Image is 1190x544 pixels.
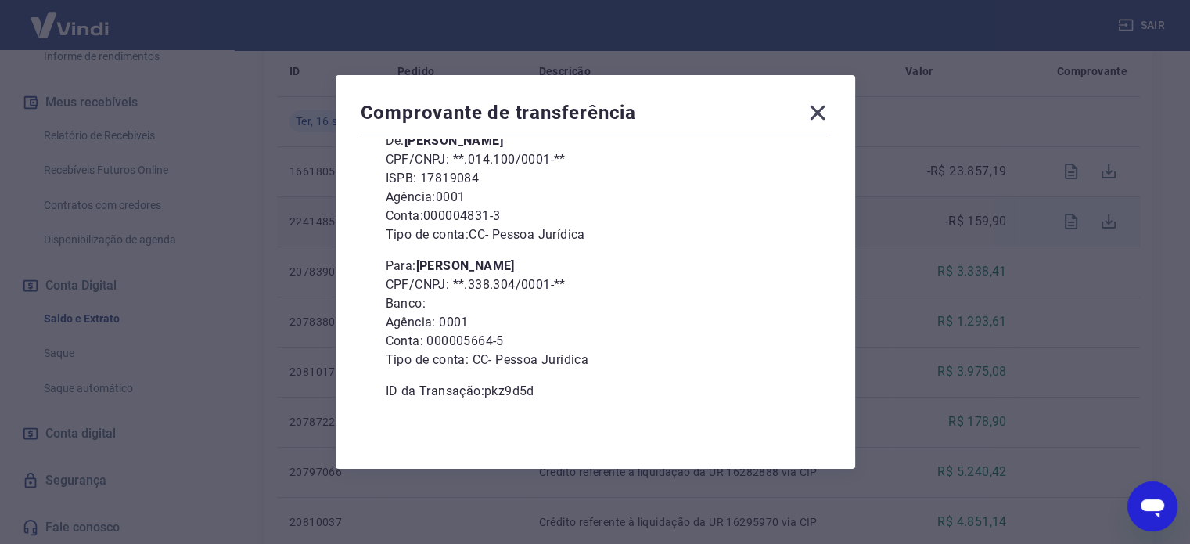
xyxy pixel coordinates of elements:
p: ID da Transação: pkz9d5d [386,382,805,401]
div: Comprovante de transferência [361,100,830,131]
p: Banco: [386,294,805,313]
p: CPF/CNPJ: **.338.304/0001-** [386,276,805,294]
p: Conta: 000005664-5 [386,332,805,351]
b: [PERSON_NAME] [404,133,503,148]
p: Tipo de conta: CC - Pessoa Jurídica [386,225,805,244]
iframe: Botão para abrir a janela de mensagens [1127,481,1177,531]
p: ISPB: 17819084 [386,169,805,188]
p: Agência: 0001 [386,188,805,207]
p: Agência: 0001 [386,313,805,332]
p: De: [386,131,805,150]
p: CPF/CNPJ: **.014.100/0001-** [386,150,805,169]
p: Conta: 000004831-3 [386,207,805,225]
p: Para: [386,257,805,276]
b: [PERSON_NAME] [416,258,515,273]
p: Tipo de conta: CC - Pessoa Jurídica [386,351,805,369]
